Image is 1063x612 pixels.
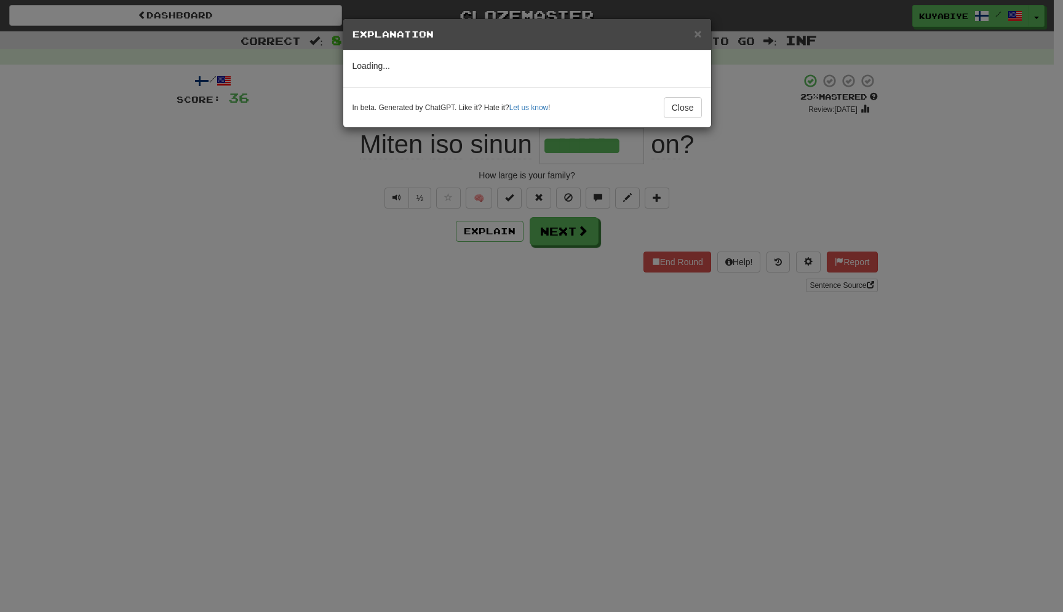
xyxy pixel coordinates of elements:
a: Let us know [509,103,548,112]
h5: Explanation [352,28,702,41]
p: Loading... [352,60,702,72]
span: × [694,26,701,41]
small: In beta. Generated by ChatGPT. Like it? Hate it? ! [352,103,551,113]
button: Close [694,27,701,40]
button: Close [664,97,702,118]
